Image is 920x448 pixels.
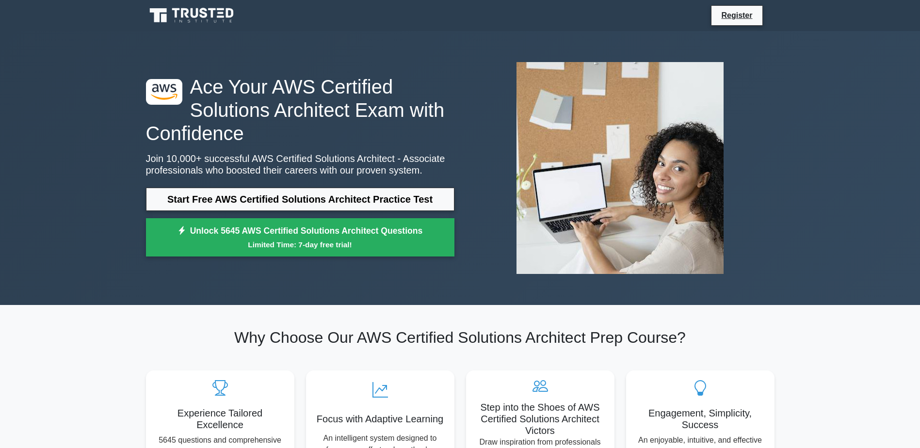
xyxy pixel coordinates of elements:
[146,153,454,176] p: Join 10,000+ successful AWS Certified Solutions Architect - Associate professionals who boosted t...
[314,413,447,425] h5: Focus with Adaptive Learning
[474,401,607,436] h5: Step into the Shoes of AWS Certified Solutions Architect Victors
[154,407,287,431] h5: Experience Tailored Excellence
[146,218,454,257] a: Unlock 5645 AWS Certified Solutions Architect QuestionsLimited Time: 7-day free trial!
[715,9,758,21] a: Register
[158,239,442,250] small: Limited Time: 7-day free trial!
[146,75,454,145] h1: Ace Your AWS Certified Solutions Architect Exam with Confidence
[634,407,767,431] h5: Engagement, Simplicity, Success
[146,188,454,211] a: Start Free AWS Certified Solutions Architect Practice Test
[146,328,775,347] h2: Why Choose Our AWS Certified Solutions Architect Prep Course?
